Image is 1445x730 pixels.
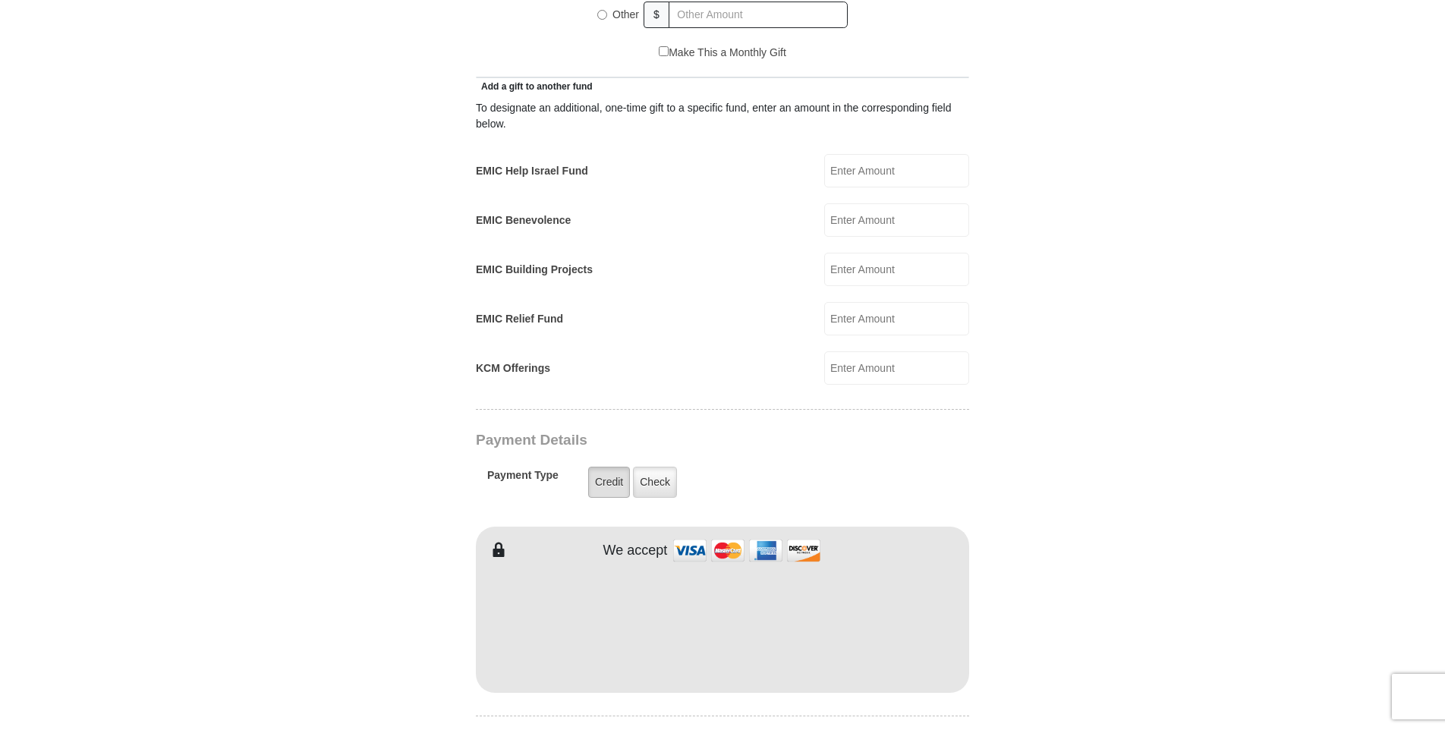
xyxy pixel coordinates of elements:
input: Other Amount [669,2,848,28]
input: Enter Amount [824,154,969,187]
h4: We accept [603,543,668,559]
input: Make This a Monthly Gift [659,46,669,56]
label: EMIC Relief Fund [476,311,563,327]
div: To designate an additional, one-time gift to a specific fund, enter an amount in the correspondin... [476,100,969,132]
input: Enter Amount [824,302,969,335]
label: Check [633,467,677,498]
input: Enter Amount [824,351,969,385]
span: $ [644,2,669,28]
h5: Payment Type [487,469,559,489]
label: EMIC Help Israel Fund [476,163,588,179]
label: Credit [588,467,630,498]
input: Enter Amount [824,203,969,237]
img: credit cards accepted [671,534,823,567]
label: KCM Offerings [476,360,550,376]
label: EMIC Benevolence [476,212,571,228]
input: Enter Amount [824,253,969,286]
span: Add a gift to another fund [476,81,593,92]
label: EMIC Building Projects [476,262,593,278]
span: Other [612,8,639,20]
label: Make This a Monthly Gift [659,45,786,61]
h3: Payment Details [476,432,863,449]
